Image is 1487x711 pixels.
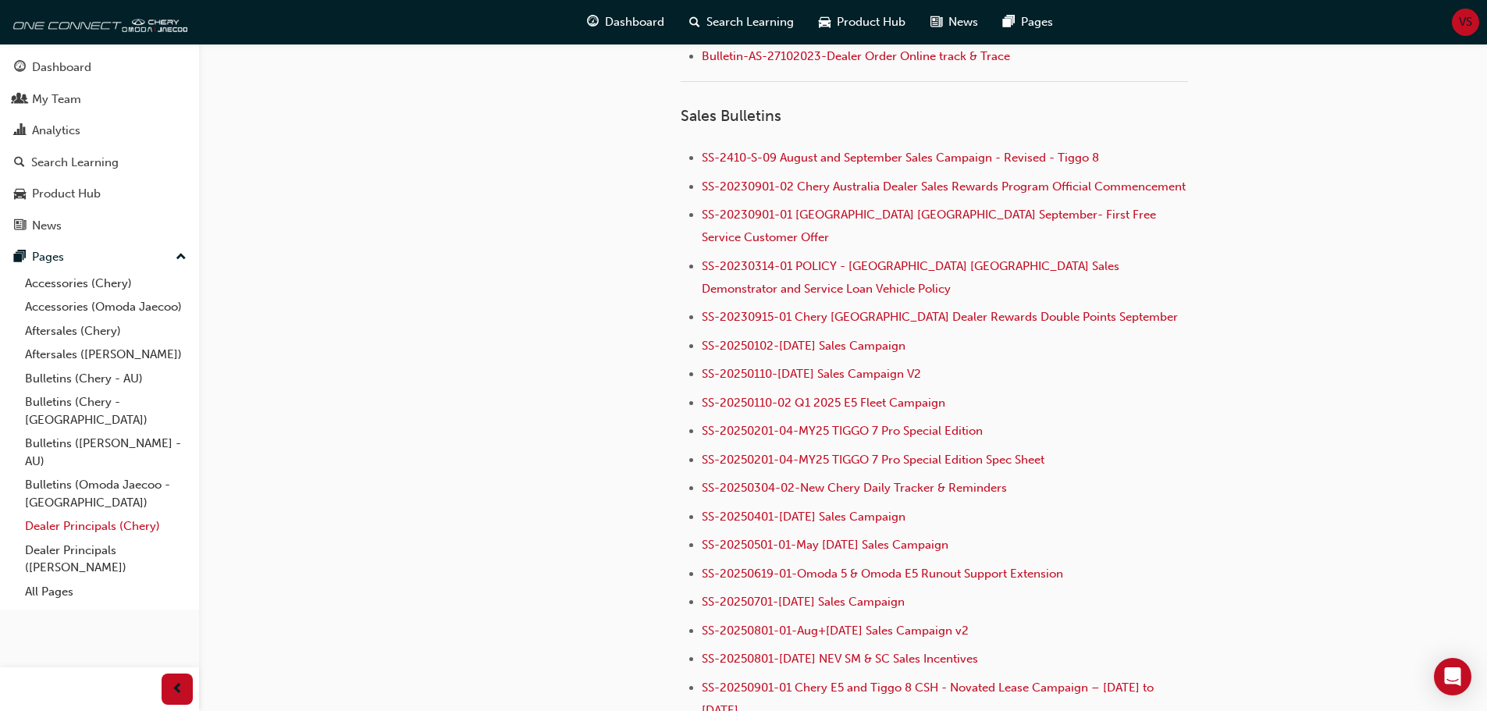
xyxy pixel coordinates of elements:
a: SS-20250501-01-May [DATE] Sales Campaign [702,538,948,552]
div: Analytics [32,122,80,140]
a: SS-20250401-[DATE] Sales Campaign [702,510,905,524]
div: My Team [32,91,81,108]
span: news-icon [14,219,26,233]
span: Search Learning [706,13,794,31]
a: SS-20250619-01-Omoda 5 & Omoda E5 Runout Support Extension [702,567,1063,581]
a: Bulletins (Omoda Jaecoo - [GEOGRAPHIC_DATA]) [19,473,193,514]
span: up-icon [176,247,187,268]
a: Bulletins ([PERSON_NAME] - AU) [19,432,193,473]
a: SS-20230901-02 Chery Australia Dealer Sales Rewards Program Official Commencement [702,180,1186,194]
a: SS-2410-S-09 August and September Sales Campaign - Revised - Tiggo 8 [702,151,1099,165]
span: car-icon [14,187,26,201]
span: search-icon [689,12,700,32]
span: Sales Bulletins [681,107,781,125]
a: SS-20250901-01 [702,681,792,695]
a: SS-20230314-01 POLICY - [GEOGRAPHIC_DATA] [GEOGRAPHIC_DATA] Sales Demonstrator and Service Loan V... [702,259,1122,296]
div: Search Learning [31,154,119,172]
a: SS-20250201-04-MY25 TIGGO 7 Pro Special Edition [702,424,983,438]
a: search-iconSearch Learning [677,6,806,38]
a: SS-20250110-02 Q1 2025 E5 Fleet Campaign [702,396,945,410]
span: Pages [1021,13,1053,31]
div: Dashboard [32,59,91,76]
a: Dealer Principals (Chery) [19,514,193,539]
a: Bulletins (Chery - AU) [19,367,193,391]
span: prev-icon [172,680,183,699]
button: DashboardMy TeamAnalyticsSearch LearningProduct HubNews [6,50,193,243]
span: Dashboard [605,13,664,31]
button: Pages [6,243,193,272]
div: Open Intercom Messenger [1434,658,1471,695]
a: guage-iconDashboard [575,6,677,38]
button: VS [1452,9,1479,36]
span: News [948,13,978,31]
a: SS-20250110-[DATE] Sales Campaign V2 [702,367,921,381]
a: SS-20250304-02-New Chery Daily Tracker & Reminders [702,481,1007,495]
a: Bulletin-AS-27102023-Dealer Order Online track & Trace [702,49,1010,63]
a: Aftersales ([PERSON_NAME]) [19,343,193,367]
span: VS [1459,13,1472,31]
div: Product Hub [32,185,101,203]
a: news-iconNews [918,6,991,38]
span: people-icon [14,93,26,107]
a: Search Learning [6,148,193,177]
a: SS-20230915-01 Chery [GEOGRAPHIC_DATA] Dealer Rewards Double Points September [702,310,1178,324]
a: Bulletins (Chery - [GEOGRAPHIC_DATA]) [19,390,193,432]
span: Product Hub [837,13,905,31]
a: All Pages [19,580,193,604]
a: SS-20250201-04-MY25 TIGGO 7 Pro Special Edition Spec Sheet [702,453,1044,467]
a: Accessories (Omoda Jaecoo) [19,295,193,319]
div: News [32,217,62,235]
a: Analytics [6,116,193,145]
a: My Team [6,85,193,114]
a: SS-20250701-[DATE] Sales Campaign [702,595,905,609]
img: oneconnect [8,6,187,37]
a: car-iconProduct Hub [806,6,918,38]
span: guage-icon [587,12,599,32]
span: guage-icon [14,61,26,75]
a: Dashboard [6,53,193,82]
span: search-icon [14,156,25,170]
a: SS-20250102-[DATE] Sales Campaign [702,339,905,353]
span: pages-icon [14,251,26,265]
span: pages-icon [1003,12,1015,32]
a: pages-iconPages [991,6,1065,38]
div: Pages [32,248,64,266]
a: Accessories (Chery) [19,272,193,296]
a: Product Hub [6,180,193,208]
a: Aftersales (Chery) [19,319,193,343]
span: car-icon [819,12,831,32]
span: news-icon [930,12,942,32]
span: chart-icon [14,124,26,138]
a: News [6,212,193,240]
a: SS-20230901-01 [GEOGRAPHIC_DATA] [GEOGRAPHIC_DATA] September- First Free Service Customer Offer [702,208,1159,244]
a: SS-20250801-[DATE] NEV SM & SC Sales Incentives [702,652,978,666]
a: SS-20250801-01-Aug+[DATE] Sales Campaign v2 [702,624,969,638]
a: Dealer Principals ([PERSON_NAME]) [19,539,193,580]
